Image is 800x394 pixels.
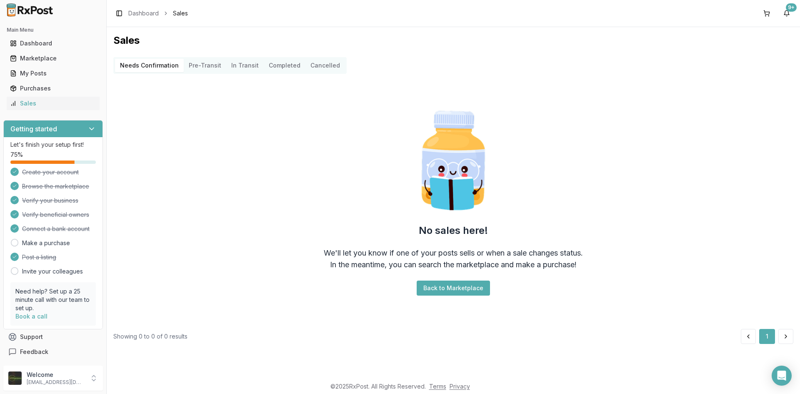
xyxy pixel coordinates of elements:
h1: Sales [113,34,793,47]
button: Purchases [3,82,103,95]
button: Feedback [3,344,103,359]
h2: No sales here! [419,224,488,237]
span: Verify your business [22,196,78,205]
a: Purchases [7,81,100,96]
h3: Getting started [10,124,57,134]
div: Open Intercom Messenger [772,366,792,386]
a: Dashboard [7,36,100,51]
div: We'll let you know if one of your posts sells or when a sale changes status. [324,247,583,259]
button: 1 [759,329,775,344]
a: Make a purchase [22,239,70,247]
a: Sales [7,96,100,111]
div: 9+ [786,3,797,12]
div: In the meantime, you can search the marketplace and make a purchase! [330,259,577,271]
a: My Posts [7,66,100,81]
p: Need help? Set up a 25 minute call with our team to set up. [15,287,91,312]
p: [EMAIL_ADDRESS][DOMAIN_NAME] [27,379,85,386]
a: Privacy [450,383,470,390]
button: In Transit [226,59,264,72]
button: Completed [264,59,305,72]
button: Needs Confirmation [115,59,184,72]
img: Smart Pill Bottle [400,107,507,214]
button: Dashboard [3,37,103,50]
img: RxPost Logo [3,3,57,17]
span: Post a listing [22,253,56,261]
div: Dashboard [10,39,96,48]
span: Connect a bank account [22,225,90,233]
div: Purchases [10,84,96,93]
span: Feedback [20,348,48,356]
span: Browse the marketplace [22,182,89,191]
span: Sales [173,9,188,18]
nav: breadcrumb [128,9,188,18]
img: User avatar [8,371,22,385]
a: Terms [429,383,446,390]
button: Pre-Transit [184,59,226,72]
a: Book a call [15,313,47,320]
button: Cancelled [305,59,345,72]
button: Sales [3,97,103,110]
p: Let's finish your setup first! [10,141,96,149]
button: 9+ [780,7,793,20]
a: Dashboard [128,9,159,18]
div: Marketplace [10,54,96,63]
p: Welcome [27,371,85,379]
div: Showing 0 to 0 of 0 results [113,332,187,341]
span: Verify beneficial owners [22,211,89,219]
h2: Main Menu [7,27,100,33]
button: My Posts [3,67,103,80]
span: Create your account [22,168,79,176]
button: Support [3,329,103,344]
button: Back to Marketplace [417,281,490,296]
div: Sales [10,99,96,108]
span: 75 % [10,151,23,159]
button: Marketplace [3,52,103,65]
a: Invite your colleagues [22,267,83,276]
div: My Posts [10,69,96,78]
a: Marketplace [7,51,100,66]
